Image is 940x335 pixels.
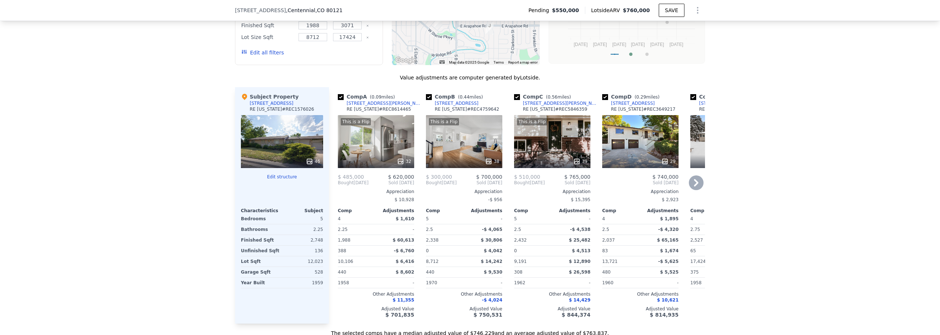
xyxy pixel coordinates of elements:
[435,100,478,106] div: [STREET_ADDRESS]
[393,238,414,243] span: $ 60,613
[338,278,375,288] div: 1958
[426,306,502,312] div: Adjusted Value
[514,180,530,186] span: Bought
[484,270,502,275] span: $ 9,530
[395,197,414,202] span: $ 10,928
[283,246,323,256] div: 136
[283,214,323,224] div: 5
[241,278,281,288] div: Year Built
[464,208,502,214] div: Adjustments
[564,174,590,180] span: $ 765,000
[657,297,679,303] span: $ 10,621
[376,208,414,214] div: Adjustments
[488,197,502,202] span: -$ 956
[241,208,282,214] div: Characteristics
[338,216,341,221] span: 4
[347,100,423,106] div: [STREET_ADDRESS][PERSON_NAME]
[241,246,281,256] div: Unfinished Sqft
[612,42,626,47] text: [DATE]
[241,174,323,180] button: Edit structure
[690,278,727,288] div: 1958
[514,180,545,186] div: [DATE]
[366,36,369,39] button: Clear
[466,214,502,224] div: -
[602,270,611,275] span: 480
[602,224,639,235] div: 2.5
[283,267,323,277] div: 528
[485,22,493,35] div: 6800 S Pennsylvania St
[690,270,699,275] span: 375
[426,208,464,214] div: Comp
[658,259,679,264] span: -$ 5,625
[514,208,552,214] div: Comp
[602,208,640,214] div: Comp
[662,197,679,202] span: $ 2,923
[690,238,703,243] span: 2,527
[482,227,502,232] span: -$ 4,065
[631,42,645,47] text: [DATE]
[481,238,502,243] span: $ 30,806
[660,270,679,275] span: $ 5,525
[241,256,281,267] div: Lot Sqft
[241,267,281,277] div: Garage Sqft
[394,56,418,65] img: Google
[235,7,286,14] span: [STREET_ADDRESS]
[426,248,429,253] span: 0
[338,100,423,106] a: [STREET_ADDRESS][PERSON_NAME]
[426,180,457,186] div: [DATE]
[426,174,452,180] span: $ 300,000
[569,297,590,303] span: $ 14,429
[372,95,382,100] span: 0.09
[338,208,376,214] div: Comp
[517,118,547,125] div: This is a Flip
[659,4,684,17] button: SAVE
[562,312,590,318] span: $ 844,374
[650,312,679,318] span: $ 814,935
[528,7,552,14] span: Pending
[690,248,696,253] span: 65
[661,158,676,165] div: 29
[545,180,590,186] span: Sold [DATE]
[283,235,323,245] div: 2,748
[481,259,502,264] span: $ 14,242
[602,306,679,312] div: Adjusted Value
[241,93,299,100] div: Subject Property
[690,100,743,106] a: [STREET_ADDRESS]
[690,3,705,18] button: Show Options
[250,106,314,112] div: RE [US_STATE] # REC1576026
[514,93,574,100] div: Comp C
[338,291,414,297] div: Other Adjustments
[547,95,557,100] span: 0.56
[347,106,411,112] div: RE [US_STATE] # REC8614465
[593,42,607,47] text: [DATE]
[476,174,502,180] span: $ 700,000
[426,93,486,100] div: Comp B
[508,60,538,64] a: Report a map error
[426,291,502,297] div: Other Adjustments
[394,56,418,65] a: Open this area in Google Maps (opens a new window)
[386,312,414,318] span: $ 701,835
[426,238,438,243] span: 2,338
[699,106,764,112] div: RE [US_STATE] # REC5575377
[602,180,679,186] span: Sold [DATE]
[574,42,587,47] text: [DATE]
[283,256,323,267] div: 12,023
[571,197,590,202] span: $ 15,395
[493,60,504,64] a: Terms (opens in new tab)
[690,93,750,100] div: Comp E
[282,208,323,214] div: Subject
[377,224,414,235] div: -
[569,270,590,275] span: $ 26,598
[514,174,540,180] span: $ 510,000
[455,95,486,100] span: ( miles)
[429,118,459,125] div: This is a Flip
[367,95,398,100] span: ( miles)
[426,100,478,106] a: [STREET_ADDRESS]
[640,208,679,214] div: Adjustments
[388,174,414,180] span: $ 620,000
[426,224,463,235] div: 2.5
[338,180,354,186] span: Bought
[636,95,646,100] span: 0.29
[315,7,343,13] span: , CO 80121
[570,227,590,232] span: -$ 4,538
